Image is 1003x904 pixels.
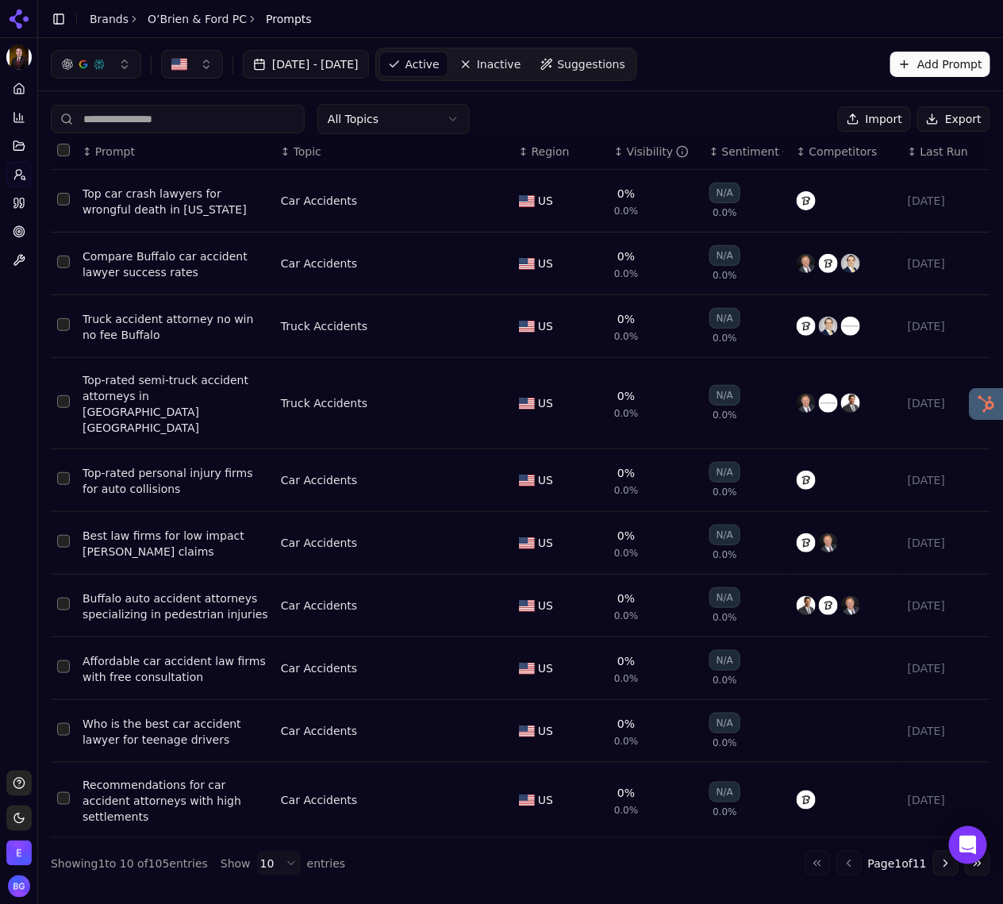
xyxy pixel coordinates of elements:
[797,596,816,615] img: the buffalo injury law firm
[281,535,357,551] div: Car Accidents
[908,598,982,614] div: [DATE]
[841,317,860,336] img: richmond vona, llc
[841,394,860,413] img: the buffalo injury law firm
[6,841,32,866] button: Open organization switcher
[908,723,982,739] div: [DATE]
[614,735,639,748] span: 0.0%
[281,256,357,271] a: Car Accidents
[57,792,70,805] button: Select row 10
[538,723,553,739] span: US
[452,52,529,77] a: Inactive
[617,388,635,404] div: 0%
[532,144,570,160] span: Region
[908,193,982,209] div: [DATE]
[901,134,989,170] th: Last Run
[57,193,70,206] button: Select row 1
[614,205,639,217] span: 0.0%
[519,475,535,487] img: US flag
[713,806,737,818] span: 0.0%
[519,258,535,270] img: US flag
[83,186,268,217] a: Top car crash lawyers for wrongful death in [US_STATE]
[57,144,70,156] button: Select all rows
[809,144,878,160] span: Competitors
[614,484,639,497] span: 0.0%
[703,134,790,170] th: sentiment
[76,134,275,170] th: Prompt
[83,465,268,497] a: Top-rated personal injury firms for auto collisions
[617,311,635,327] div: 0%
[8,875,30,898] button: Open user button
[281,598,357,614] a: Car Accidents
[266,11,312,27] span: Prompts
[519,794,535,806] img: US flag
[519,195,535,207] img: US flag
[538,256,553,271] span: US
[617,186,635,202] div: 0%
[8,875,30,898] img: Brian Gomez
[538,598,553,614] span: US
[405,56,440,72] span: Active
[83,372,268,436] a: Top-rated semi-truck accident attorneys in [GEOGRAPHIC_DATA] [GEOGRAPHIC_DATA]
[614,672,639,685] span: 0.0%
[797,394,816,413] img: dietrich law firm
[614,610,639,622] span: 0.0%
[6,44,32,70] img: O’Brien & Ford PC
[819,596,838,615] img: cellino & barnes
[519,537,535,549] img: US flag
[294,144,321,160] span: Topic
[90,13,129,25] a: Brands
[281,318,367,334] a: Truck Accidents
[617,248,635,264] div: 0%
[713,332,737,344] span: 0.0%
[57,395,70,408] button: Select row 4
[477,56,521,72] span: Inactive
[519,600,535,612] img: US flag
[243,50,369,79] button: [DATE] - [DATE]
[538,792,553,808] span: US
[171,56,187,72] img: US
[57,535,70,548] button: Select row 6
[709,144,784,160] div: ↕Sentiment
[713,206,737,219] span: 0.0%
[83,590,268,622] div: Buffalo auto accident attorneys specializing in pedestrian injuries
[797,144,895,160] div: ↕Competitors
[709,525,740,545] div: N/A
[617,528,635,544] div: 0%
[713,611,737,624] span: 0.0%
[57,256,70,268] button: Select row 2
[949,826,987,864] div: Open Intercom Messenger
[797,191,816,210] img: cellino & barnes
[713,409,737,421] span: 0.0%
[819,254,838,273] img: cellino & barnes
[917,106,990,132] button: Export
[819,317,838,336] img: towey law pllc
[908,144,982,160] div: ↕Last Run
[713,674,737,687] span: 0.0%
[57,472,70,485] button: Select row 5
[83,716,268,748] div: Who is the best car accident lawyer for teenage drivers
[538,660,553,676] span: US
[608,134,703,170] th: brandMentionRate
[908,535,982,551] div: [DATE]
[838,106,911,132] button: Import
[890,52,990,77] button: Add Prompt
[281,144,506,160] div: ↕Topic
[513,134,608,170] th: Region
[722,144,784,160] div: Sentiment
[95,144,135,160] span: Prompt
[57,598,70,610] button: Select row 7
[307,856,346,871] span: entries
[709,245,740,266] div: N/A
[83,144,268,160] div: ↕Prompt
[709,713,740,733] div: N/A
[83,528,268,560] a: Best law firms for low impact [PERSON_NAME] claims
[538,395,553,411] span: US
[841,596,860,615] img: dietrich law firm
[920,144,968,160] span: Last Run
[519,321,535,333] img: US flag
[281,723,357,739] a: Car Accidents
